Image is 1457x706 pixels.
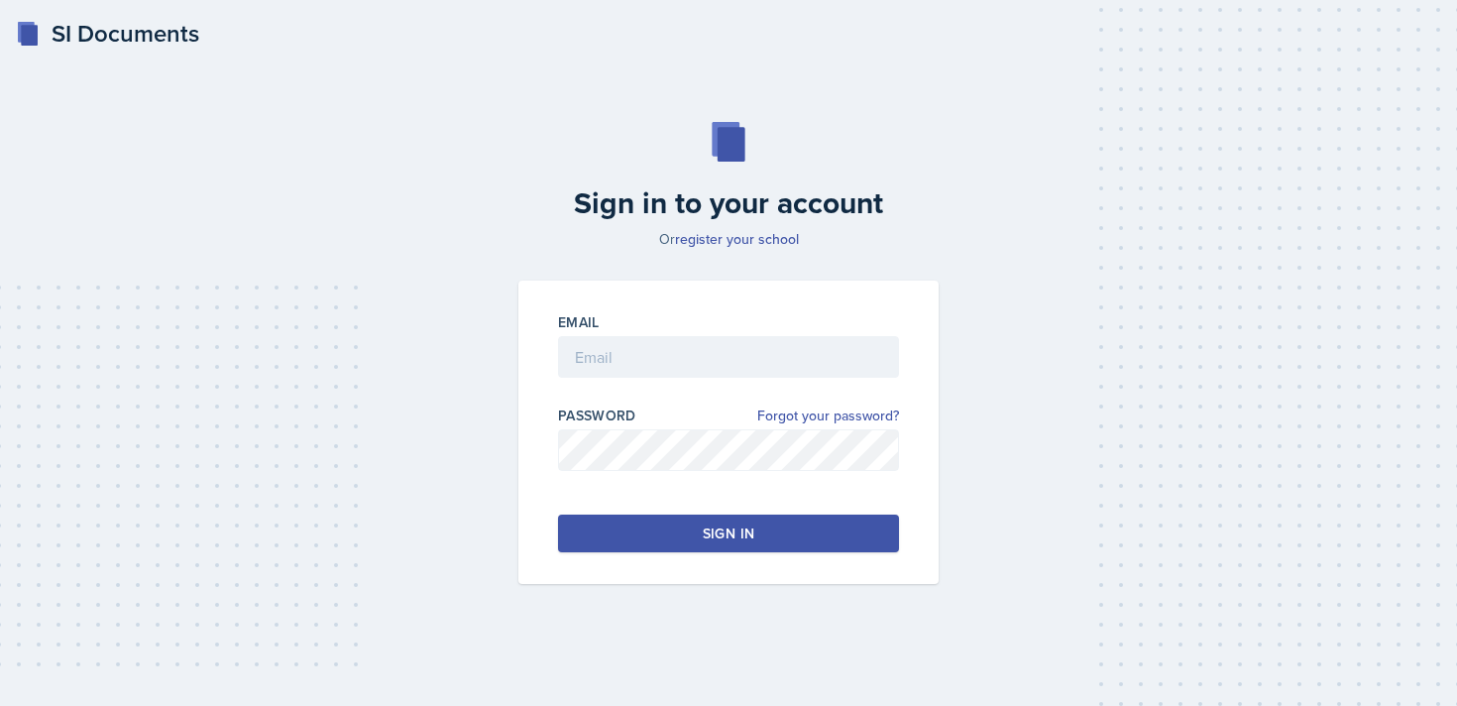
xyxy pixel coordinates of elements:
p: Or [506,229,951,249]
a: Forgot your password? [757,406,899,426]
a: register your school [675,229,799,249]
a: SI Documents [16,16,199,52]
input: Email [558,336,899,378]
button: Sign in [558,515,899,552]
h2: Sign in to your account [506,185,951,221]
div: Sign in [703,524,754,543]
label: Password [558,406,636,425]
label: Email [558,312,600,332]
